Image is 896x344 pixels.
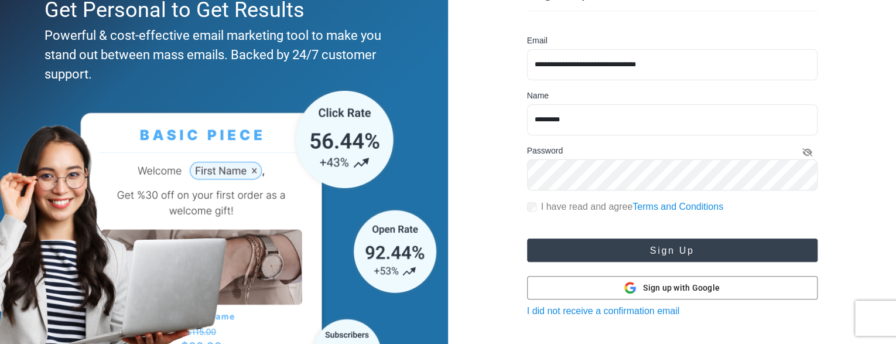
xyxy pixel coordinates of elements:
a: I did not receive a confirmation email [527,306,680,316]
span: Sign up with Google [643,282,720,294]
label: Name [527,90,549,102]
label: I have read and agree [541,200,723,214]
button: Sign Up [527,239,818,262]
button: Sign up with Google [527,276,818,299]
label: Password [527,145,563,157]
i: Hide Password [802,148,813,156]
label: Email [527,35,548,47]
a: Terms and Conditions [632,202,723,212]
div: Powerful & cost-effective email marketing tool to make you stand out between mass emails. Backed ... [45,26,398,84]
